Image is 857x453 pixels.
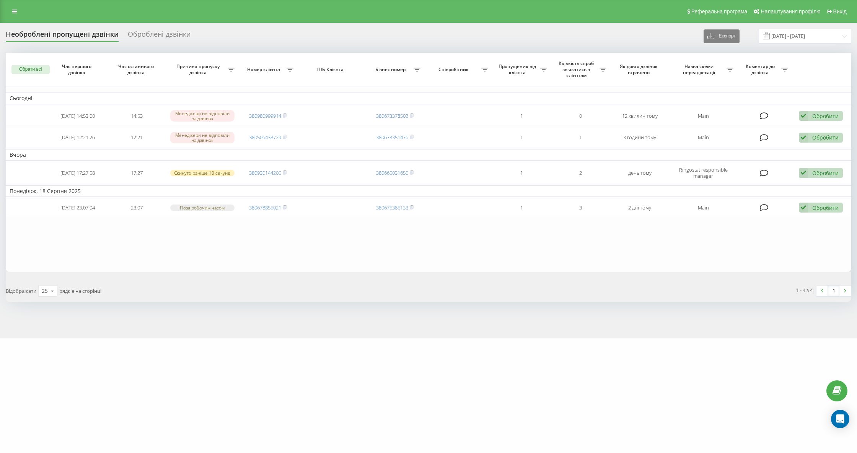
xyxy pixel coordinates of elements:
td: 1 [492,162,551,183]
td: 3 [551,198,610,217]
div: Необроблені пропущені дзвінки [6,30,119,42]
div: Обробити [812,134,839,141]
a: 380980999914 [249,112,281,119]
div: 1 - 4 з 4 [796,286,813,294]
div: 25 [42,287,48,295]
button: Експорт [704,29,740,43]
td: день тому [610,162,670,183]
span: ПІБ Клієнта [304,67,358,73]
span: Кількість спроб зв'язатись з клієнтом [555,60,600,78]
div: Менеджери не відповіли на дзвінок [170,132,234,143]
a: 380930144205 [249,169,281,176]
span: Бізнес номер [369,67,414,73]
a: 380506438729 [249,134,281,141]
span: Вихід [833,8,847,15]
td: 1 [492,198,551,217]
span: Відображати [6,287,36,294]
span: рядків на сторінці [59,287,101,294]
td: 0 [551,106,610,126]
td: Main [670,127,737,148]
div: Обробити [812,169,839,177]
td: [DATE] 12:21:26 [48,127,108,148]
div: Оброблені дзвінки [128,30,191,42]
a: 1 [828,286,839,296]
button: Обрати всі [11,65,50,74]
span: Час першого дзвінка [54,63,101,75]
span: Коментар до дзвінка [741,63,782,75]
td: 23:07 [107,198,166,217]
a: 380678855021 [249,204,281,211]
span: Пропущених від клієнта [496,63,541,75]
td: Сьогодні [6,93,851,104]
span: Назва схеми переадресації [673,63,727,75]
td: 2 [551,162,610,183]
td: Понеділок, 18 Серпня 2025 [6,185,851,197]
td: 17:27 [107,162,166,183]
td: Ringostat responsible manager [670,162,737,183]
div: Обробити [812,204,839,211]
span: Налаштування профілю [761,8,820,15]
td: Main [670,106,737,126]
td: 12:21 [107,127,166,148]
div: Скинуто раніше 10 секунд [170,170,234,176]
td: 1 [492,127,551,148]
td: 12 хвилин тому [610,106,670,126]
a: 380665031650 [376,169,408,176]
span: Співробітник [428,67,481,73]
span: Номер клієнта [242,67,287,73]
td: Вчора [6,149,851,161]
td: 1 [492,106,551,126]
div: Поза робочим часом [170,205,234,211]
span: Як довго дзвінок втрачено [617,63,663,75]
td: 3 години тому [610,127,670,148]
td: [DATE] 23:07:04 [48,198,108,217]
span: Реферальна програма [691,8,748,15]
div: Open Intercom Messenger [831,410,849,428]
td: 14:53 [107,106,166,126]
td: [DATE] 14:53:00 [48,106,108,126]
a: 380673378502 [376,112,408,119]
span: Причина пропуску дзвінка [170,63,228,75]
a: 380675385133 [376,204,408,211]
div: Менеджери не відповіли на дзвінок [170,110,234,122]
td: [DATE] 17:27:58 [48,162,108,183]
div: Обробити [812,112,839,120]
td: 1 [551,127,610,148]
a: 380673351476 [376,134,408,141]
td: Main [670,198,737,217]
td: 2 дні тому [610,198,670,217]
span: Час останнього дзвінка [114,63,160,75]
